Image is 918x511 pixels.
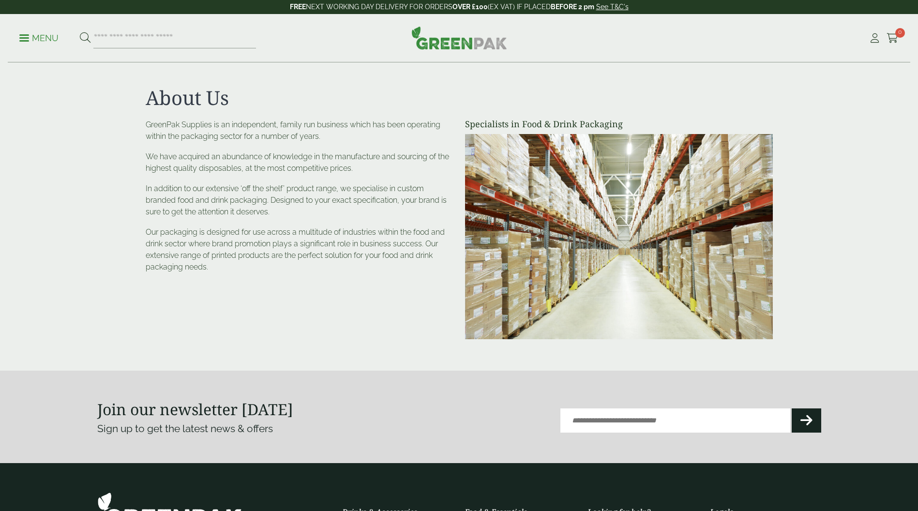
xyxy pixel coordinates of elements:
[290,3,306,11] strong: FREE
[887,31,899,45] a: 0
[551,3,594,11] strong: BEFORE 2 pm
[19,32,59,42] a: Menu
[146,226,453,273] p: Our packaging is designed for use across a multitude of industries within the food and drink sect...
[97,421,423,436] p: Sign up to get the latest news & offers
[146,151,453,174] p: We have acquired an abundance of knowledge in the manufacture and sourcing of the highest quality...
[465,119,773,130] h4: Specialists in Food & Drink Packaging
[895,28,905,38] span: 0
[146,86,773,109] h1: About Us
[452,3,488,11] strong: OVER £100
[411,26,507,49] img: GreenPak Supplies
[146,119,453,142] p: GreenPak Supplies is an independent, family run business which has been operating within the pack...
[869,33,881,43] i: My Account
[146,183,453,218] p: In addition to our extensive ‘off the shelf’ product range, we specialise in custom branded food ...
[887,33,899,43] i: Cart
[596,3,629,11] a: See T&C's
[97,399,293,420] strong: Join our newsletter [DATE]
[19,32,59,44] p: Menu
